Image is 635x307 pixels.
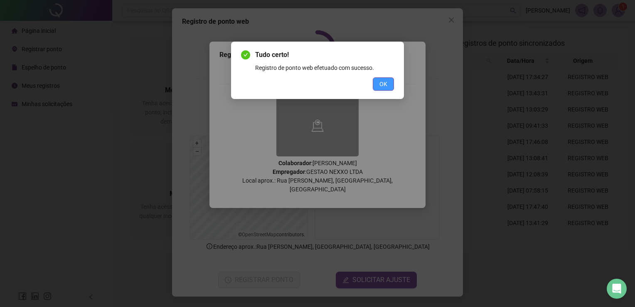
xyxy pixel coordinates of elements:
[379,79,387,89] span: OK
[241,50,250,59] span: check-circle
[255,50,394,60] span: Tudo certo!
[373,77,394,91] button: OK
[255,63,394,72] div: Registro de ponto web efetuado com sucesso.
[607,279,627,299] div: Open Intercom Messenger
